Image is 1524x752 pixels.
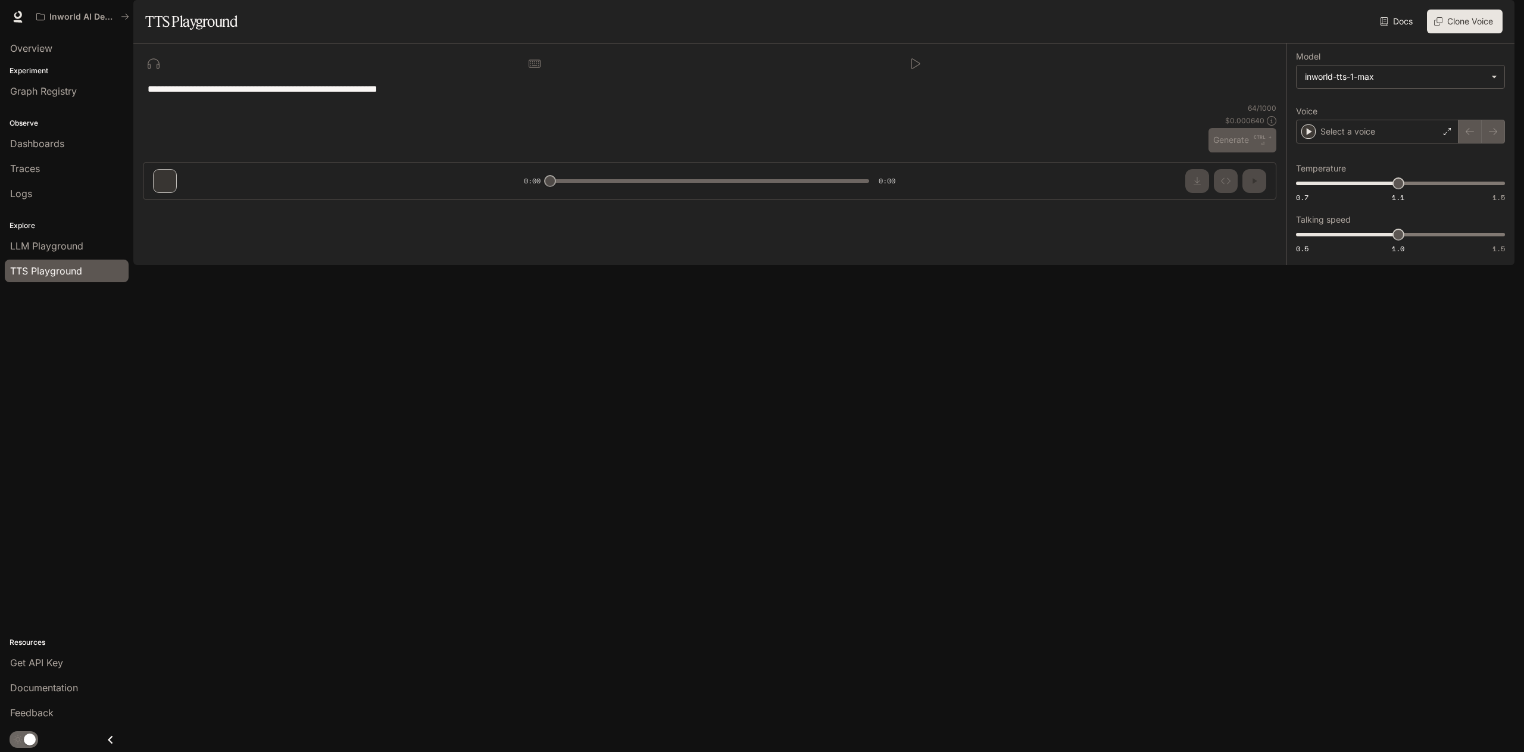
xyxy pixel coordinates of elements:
h1: TTS Playground [145,10,238,33]
div: inworld-tts-1-max [1297,65,1504,88]
button: Clone Voice [1427,10,1503,33]
p: Temperature [1296,164,1346,173]
span: 1.1 [1392,192,1404,202]
button: All workspaces [31,5,135,29]
span: 0.5 [1296,244,1308,254]
span: 1.0 [1392,244,1404,254]
span: 0.7 [1296,192,1308,202]
p: $ 0.000640 [1225,116,1264,126]
p: Select a voice [1320,126,1375,138]
p: Model [1296,52,1320,61]
p: 64 / 1000 [1248,103,1276,113]
a: Docs [1378,10,1417,33]
div: inworld-tts-1-max [1305,71,1485,83]
span: 1.5 [1492,192,1505,202]
span: 1.5 [1492,244,1505,254]
p: Voice [1296,107,1317,116]
p: Inworld AI Demos [49,12,116,22]
p: Talking speed [1296,216,1351,224]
